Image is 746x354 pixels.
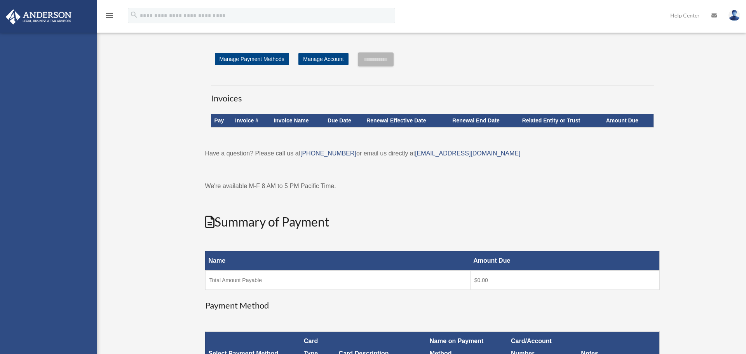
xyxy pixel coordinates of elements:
[205,300,660,312] h3: Payment Method
[211,114,232,127] th: Pay
[300,150,356,157] a: [PHONE_NUMBER]
[211,85,654,105] h3: Invoices
[519,114,603,127] th: Related Entity or Trust
[3,9,74,24] img: Anderson Advisors Platinum Portal
[729,10,740,21] img: User Pic
[324,114,363,127] th: Due Date
[215,53,289,65] a: Manage Payment Methods
[232,114,270,127] th: Invoice #
[298,53,348,65] a: Manage Account
[415,150,520,157] a: [EMAIL_ADDRESS][DOMAIN_NAME]
[105,11,114,20] i: menu
[470,270,659,290] td: $0.00
[205,181,660,192] p: We're available M-F 8 AM to 5 PM Pacific Time.
[205,251,470,270] th: Name
[130,10,138,19] i: search
[470,251,659,270] th: Amount Due
[105,14,114,20] a: menu
[270,114,324,127] th: Invoice Name
[603,114,654,127] th: Amount Due
[363,114,449,127] th: Renewal Effective Date
[205,148,660,159] p: Have a question? Please call us at or email us directly at
[205,213,660,231] h2: Summary of Payment
[205,270,470,290] td: Total Amount Payable
[449,114,519,127] th: Renewal End Date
